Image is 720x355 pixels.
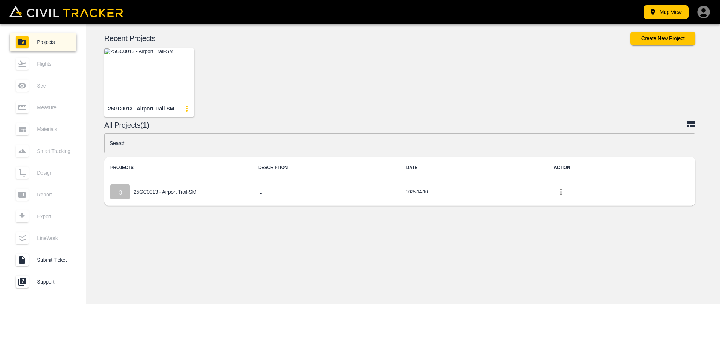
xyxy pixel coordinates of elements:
[110,184,130,199] div: p
[108,105,174,112] div: 25GC0013 - Airport Trail-SM
[10,33,76,51] a: Projects
[104,35,630,41] p: Recent Projects
[179,101,194,116] button: update-card-details
[10,273,76,291] a: Support
[37,279,70,285] span: Support
[252,157,400,178] th: DESCRIPTION
[133,189,196,195] p: 25GC0013 - Airport Trail-SM
[37,39,70,45] span: Projects
[37,257,70,263] span: Submit Ticket
[400,157,548,178] th: DATE
[547,157,695,178] th: ACTION
[400,178,548,206] td: 2025-14-10
[104,122,686,128] p: All Projects(1)
[10,251,76,269] a: Submit Ticket
[104,157,695,206] table: project-list-table
[258,187,394,197] h6: ...
[104,48,194,101] img: 25GC0013 - Airport Trail-SM
[630,32,695,45] button: Create New Project
[104,157,252,178] th: PROJECTS
[9,6,123,17] img: Civil Tracker
[643,5,688,19] button: Map View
